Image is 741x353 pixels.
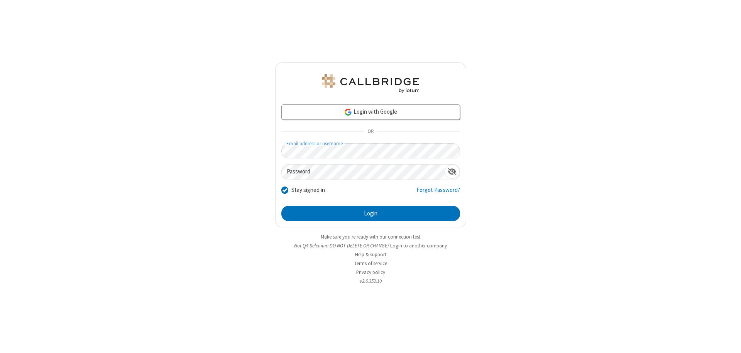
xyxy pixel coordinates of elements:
img: QA Selenium DO NOT DELETE OR CHANGE [320,74,421,93]
a: Help & support [355,251,386,258]
a: Login with Google [281,104,460,120]
input: Email address or username [281,143,460,158]
span: OR [364,126,377,137]
input: Password [282,165,445,180]
label: Stay signed in [291,186,325,195]
li: Not QA Selenium DO NOT DELETE OR CHANGE? [275,242,466,249]
button: Login [281,206,460,221]
a: Terms of service [354,260,387,267]
a: Privacy policy [356,269,385,276]
img: google-icon.png [344,108,352,116]
a: Forgot Password? [416,186,460,200]
li: v2.6.352.10 [275,277,466,285]
button: Login to another company [390,242,447,249]
div: Show password [445,165,460,179]
a: Make sure you're ready with our connection test [321,234,420,240]
iframe: Chat [722,333,735,348]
